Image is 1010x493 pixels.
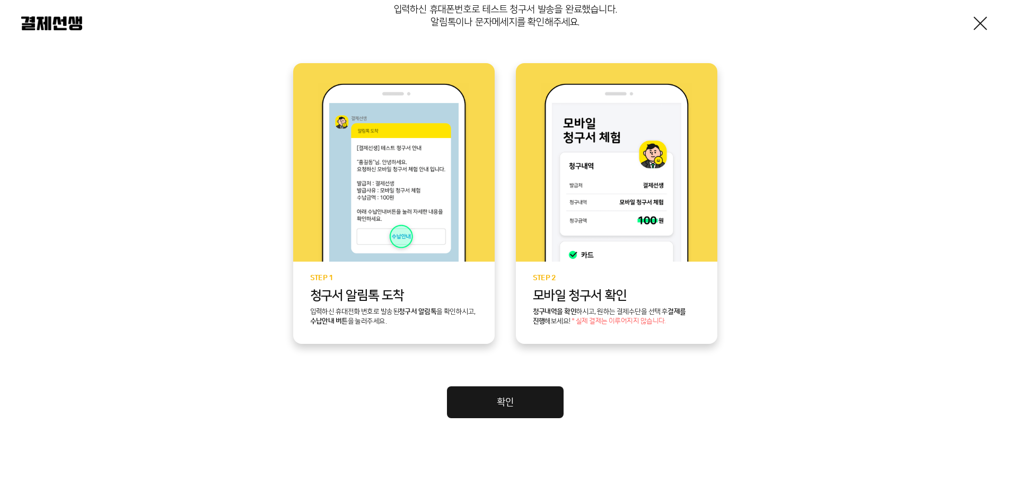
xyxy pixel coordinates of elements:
[310,274,478,282] p: STEP 1
[399,308,436,315] b: 청구서 알림톡
[318,83,469,262] img: step1 이미지
[572,318,666,325] span: * 실제 결제는 이루어지지 않습니다.
[541,83,692,262] img: step2 이미지
[310,307,478,326] p: 입력하신 휴대전화 번호로 발송된 을 확인하시고, 을 눌러주세요.
[21,16,82,30] img: 결제선생
[533,308,577,315] b: 청구내역을 확인
[533,307,700,326] p: 하시고, 원하는 결제수단을 선택 후 해보세요!
[533,274,700,282] p: STEP 2
[533,308,686,325] b: 결제를 진행
[310,317,348,325] b: 수납안내 버튼
[533,289,700,303] p: 모바일 청구서 확인
[310,289,478,303] p: 청구서 알림톡 도착
[447,386,564,418] a: 확인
